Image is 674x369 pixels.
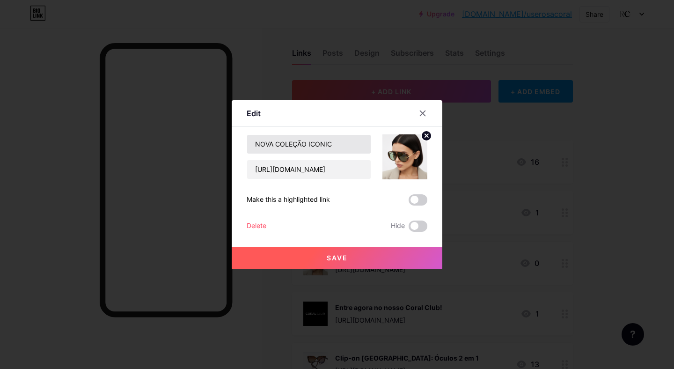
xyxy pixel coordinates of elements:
img: link_thumbnail [382,134,427,179]
div: Make this a highlighted link [247,194,330,206]
input: URL [247,160,371,179]
span: Hide [391,221,405,232]
div: Edit [247,108,261,119]
button: Save [232,247,442,269]
span: Save [327,254,348,262]
div: Delete [247,221,266,232]
input: Title [247,135,371,154]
